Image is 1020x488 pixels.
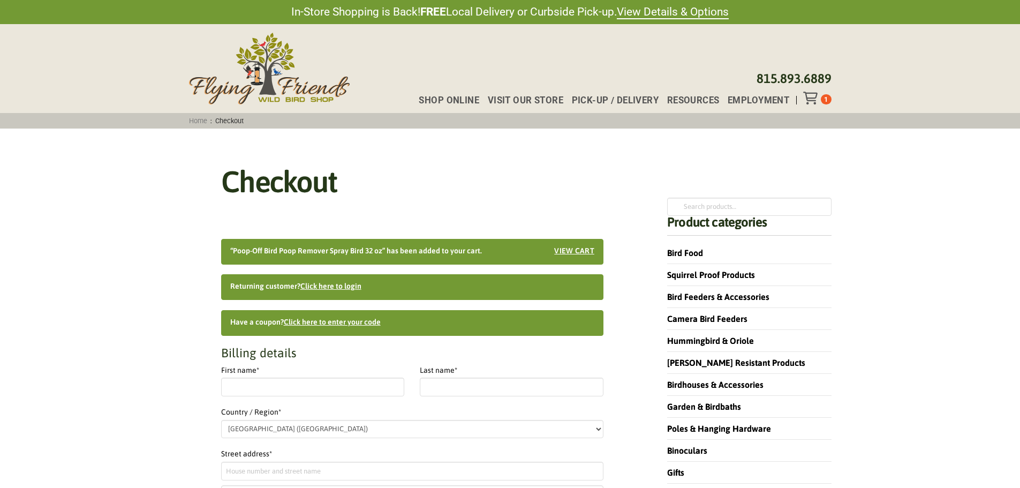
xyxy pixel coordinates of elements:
a: Poles & Hanging Hardware [667,424,771,433]
a: Home [185,117,210,125]
img: Flying Friends Wild Bird Shop Logo [189,33,350,104]
a: 815.893.6889 [757,71,832,86]
div: Have a coupon? [221,310,603,336]
label: First name [221,364,405,377]
h1: Checkout [221,166,337,198]
a: Hummingbird & Oriole [667,336,754,346]
a: Camera Bird Feeders [667,314,747,324]
a: Bird Feeders & Accessories [667,292,769,302]
a: Enter your coupon code [284,318,381,326]
a: [PERSON_NAME] Resistant Products [667,358,805,367]
span: Resources [667,96,720,105]
a: Visit Our Store [479,96,563,105]
span: In-Store Shopping is Back! Local Delivery or Curbside Pick-up. [291,4,729,20]
label: Last name [420,364,603,377]
a: Resources [659,96,719,105]
a: Click here to login [300,282,361,290]
strong: FREE [420,5,446,18]
a: Shop Online [410,96,479,105]
span: Checkout [212,117,247,125]
a: Binoculars [667,446,707,455]
a: Gifts [667,468,684,477]
a: Garden & Birdbaths [667,402,741,411]
label: Country / Region [221,364,603,419]
div: Toggle Off Canvas Content [803,92,821,104]
a: Bird Food [667,248,703,258]
span: Shop Online [419,96,479,105]
a: Squirrel Proof Products [667,270,755,280]
span: : [185,117,247,125]
span: 1 [824,95,828,103]
a: Birdhouses & Accessories [667,380,764,389]
input: Search products… [667,198,831,216]
a: View cart [554,245,594,257]
a: View Details & Options [617,5,729,19]
span: Employment [728,96,789,105]
span: Visit Our Store [488,96,563,105]
h4: Product categories [667,216,831,236]
label: Street address [221,448,603,461]
a: Pick-up / Delivery [563,96,659,105]
span: Pick-up / Delivery [572,96,659,105]
h3: Billing details [221,346,603,362]
a: Employment [719,96,789,105]
div: “Poop-Off Bird Poop Remover Spray Bird 32 oz” has been added to your cart. [221,239,603,265]
input: House number and street name [221,462,603,480]
div: Returning customer? [221,274,603,300]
